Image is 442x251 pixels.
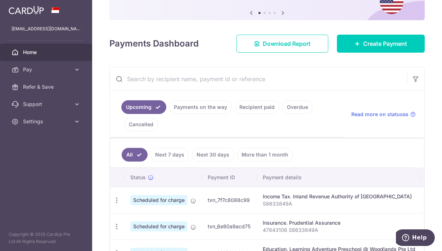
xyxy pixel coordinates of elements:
[9,6,44,14] img: CardUp
[130,195,188,205] span: Scheduled for charge
[282,100,313,114] a: Overdue
[23,118,71,125] span: Settings
[23,49,71,56] span: Home
[122,148,148,162] a: All
[150,148,189,162] a: Next 7 days
[337,35,425,53] a: Create Payment
[23,101,71,108] span: Support
[263,219,415,226] div: Insurance. Prudential Assurance
[396,229,435,247] iframe: Opens a widget where you can find more information
[237,148,293,162] a: More than 1 month
[202,187,257,213] td: txn_7f7c8088c99
[263,193,415,200] div: Income Tax. Inland Revenue Authority of [GEOGRAPHIC_DATA]
[12,25,81,32] p: [EMAIL_ADDRESS][DOMAIN_NAME]
[121,100,166,114] a: Upcoming
[130,174,146,181] span: Status
[351,111,416,118] a: Read more on statuses
[257,168,421,187] th: Payment details
[23,83,71,91] span: Refer & Save
[110,67,407,91] input: Search by recipient name, payment id or reference
[192,148,234,162] a: Next 30 days
[202,168,257,187] th: Payment ID
[263,226,415,234] p: 47843106 S8633849A
[124,118,158,131] a: Cancelled
[23,66,71,73] span: Pay
[236,35,328,53] a: Download Report
[263,200,415,207] p: S8633849A
[202,213,257,239] td: txn_6e80a9acd75
[109,37,199,50] h4: Payments Dashboard
[169,100,232,114] a: Payments on the way
[363,39,407,48] span: Create Payment
[235,100,279,114] a: Recipient paid
[130,221,188,232] span: Scheduled for charge
[351,111,409,118] span: Read more on statuses
[263,39,311,48] span: Download Report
